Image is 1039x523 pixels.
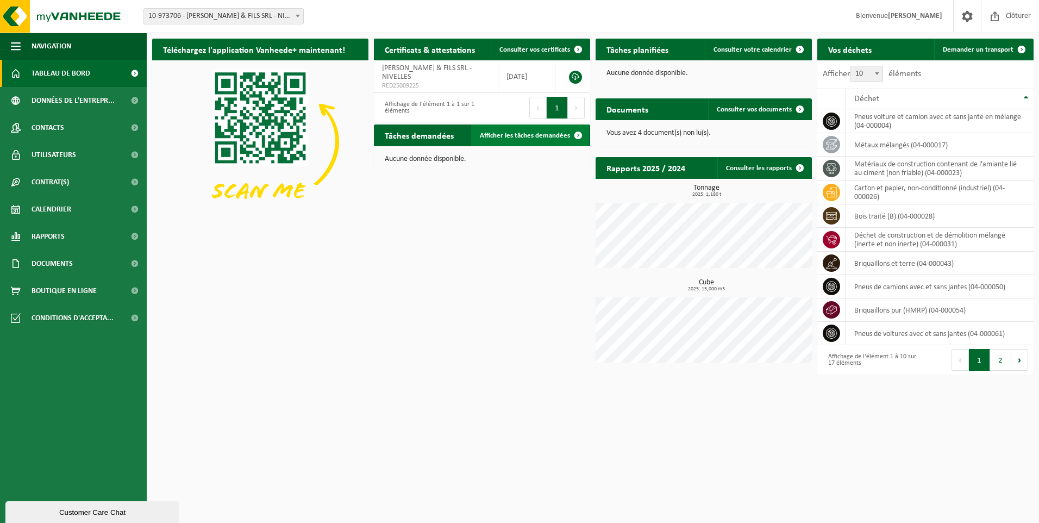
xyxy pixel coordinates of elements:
button: 2 [990,349,1011,371]
span: Navigation [32,33,71,60]
strong: [PERSON_NAME] [888,12,942,20]
span: [PERSON_NAME] & FILS SRL - NIVELLES [382,64,472,81]
td: matériaux de construction contenant de l'amiante lié au ciment (non friable) (04-000023) [846,157,1034,180]
td: briquaillons pur (HMRP) (04-000054) [846,298,1034,322]
span: Contacts [32,114,64,141]
iframe: chat widget [5,499,181,523]
td: métaux mélangés (04-000017) [846,133,1034,157]
a: Consulter vos certificats [491,39,589,60]
h2: Documents [596,98,659,120]
h2: Téléchargez l'application Vanheede+ maintenant! [152,39,356,60]
span: Déchet [854,95,879,103]
p: Aucune donnée disponible. [385,155,579,163]
span: Contrat(s) [32,169,69,196]
span: 10 [851,66,882,82]
td: déchet de construction et de démolition mélangé (inerte et non inerte) (04-000031) [846,228,1034,252]
h2: Vos déchets [817,39,882,60]
p: Aucune donnée disponible. [606,70,801,77]
span: Consulter vos documents [717,106,792,113]
h2: Certificats & attestations [374,39,486,60]
span: Documents [32,250,73,277]
div: Affichage de l'élément 1 à 10 sur 17 éléments [823,348,920,372]
button: Next [1011,349,1028,371]
a: Consulter votre calendrier [705,39,811,60]
span: Tableau de bord [32,60,90,87]
button: Next [568,97,585,119]
h2: Tâches planifiées [596,39,679,60]
td: pneus voiture et camion avec et sans jante en mélange (04-000004) [846,109,1034,133]
a: Consulter vos documents [708,98,811,120]
div: Affichage de l'élément 1 à 1 sur 1 éléments [379,96,477,120]
span: 10 [850,66,883,82]
button: Previous [952,349,969,371]
td: pneus de voitures avec et sans jantes (04-000061) [846,322,1034,345]
a: Demander un transport [934,39,1032,60]
button: 1 [547,97,568,119]
button: Previous [529,97,547,119]
td: carton et papier, non-conditionné (industriel) (04-000026) [846,180,1034,204]
span: Utilisateurs [32,141,76,169]
span: 2025: 1,180 t [601,192,812,197]
span: Conditions d'accepta... [32,304,114,332]
h3: Cube [601,279,812,292]
td: briquaillons et terre (04-000043) [846,252,1034,275]
h2: Rapports 2025 / 2024 [596,157,696,178]
a: Afficher les tâches demandées [471,124,589,146]
img: Download de VHEPlus App [152,60,368,223]
span: Afficher les tâches demandées [480,132,570,139]
span: Boutique en ligne [32,277,97,304]
span: Consulter votre calendrier [713,46,792,53]
span: Calendrier [32,196,71,223]
button: 1 [969,349,990,371]
span: Rapports [32,223,65,250]
a: Consulter les rapports [717,157,811,179]
span: 2025: 15,000 m3 [601,287,812,292]
td: pneus de camions avec et sans jantes (04-000050) [846,275,1034,298]
h3: Tonnage [601,184,812,197]
p: Vous avez 4 document(s) non lu(s). [606,129,801,137]
span: 10-973706 - CREMERS & FILS SRL - NIVELLES [143,8,304,24]
span: Demander un transport [943,46,1013,53]
span: Données de l'entrepr... [32,87,115,114]
span: Consulter vos certificats [499,46,570,53]
h2: Tâches demandées [374,124,465,146]
span: 10-973706 - CREMERS & FILS SRL - NIVELLES [144,9,303,24]
span: RED25009225 [382,82,490,90]
label: Afficher éléments [823,70,921,78]
td: [DATE] [498,60,555,93]
td: bois traité (B) (04-000028) [846,204,1034,228]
